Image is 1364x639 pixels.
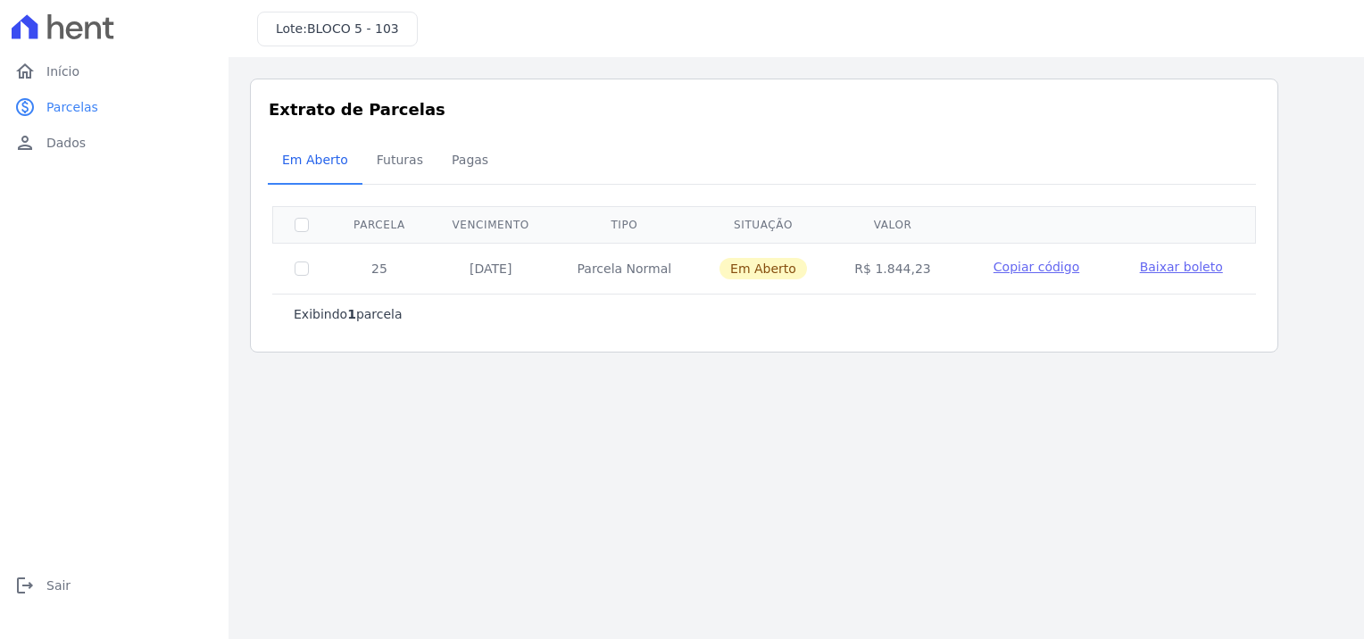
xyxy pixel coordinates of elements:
span: Parcelas [46,98,98,116]
span: Copiar código [994,260,1079,274]
span: Futuras [366,142,434,178]
a: homeInício [7,54,221,89]
i: home [14,61,36,82]
td: [DATE] [428,243,553,294]
a: Futuras [362,138,437,185]
span: BLOCO 5 - 103 [307,21,399,36]
span: Baixar boleto [1140,260,1223,274]
th: Parcela [330,206,428,243]
a: personDados [7,125,221,161]
span: Dados [46,134,86,152]
h3: Lote: [276,20,399,38]
th: Situação [695,206,831,243]
button: Copiar código [976,258,1096,276]
td: R$ 1.844,23 [831,243,955,294]
a: Baixar boleto [1140,258,1223,276]
a: paidParcelas [7,89,221,125]
span: Início [46,62,79,80]
span: Em Aberto [271,142,359,178]
span: Pagas [441,142,499,178]
i: logout [14,575,36,596]
td: 25 [330,243,428,294]
span: Em Aberto [719,258,807,279]
td: Parcela Normal [553,243,695,294]
b: 1 [347,307,356,321]
i: paid [14,96,36,118]
th: Tipo [553,206,695,243]
p: Exibindo parcela [294,305,403,323]
th: Vencimento [428,206,553,243]
a: Em Aberto [268,138,362,185]
th: Valor [831,206,955,243]
i: person [14,132,36,154]
span: Sair [46,577,71,594]
a: logoutSair [7,568,221,603]
a: Pagas [437,138,503,185]
h3: Extrato de Parcelas [269,97,1260,121]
